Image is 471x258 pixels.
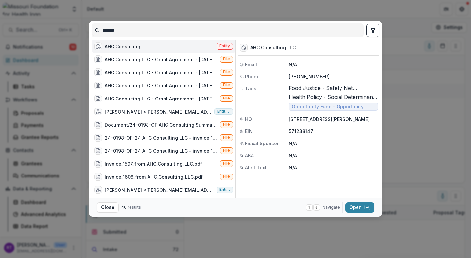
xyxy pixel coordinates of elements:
p: N/A [289,152,378,159]
span: Health Policy - Social Determinants of Health [289,94,378,100]
span: Phone [245,73,260,80]
span: Entity user [219,187,230,192]
span: Alert Text [245,164,267,171]
button: Open [345,202,374,213]
div: [PERSON_NAME] <[PERSON_NAME][EMAIL_ADDRESS][PERSON_NAME][DOMAIN_NAME]> [105,187,214,193]
p: [PHONE_NUMBER] [289,73,378,80]
p: 571238147 [289,128,378,135]
p: N/A [289,61,378,68]
span: Email [245,61,257,68]
span: 46 [121,205,127,210]
div: AHC Consulting LLC - Grant Agreement - [DATE].pdf [105,69,218,76]
span: File [223,57,230,61]
p: [STREET_ADDRESS][PERSON_NAME] [289,116,378,123]
p: N/A [289,140,378,147]
div: [PERSON_NAME] <[PERSON_NAME][EMAIL_ADDRESS][DOMAIN_NAME]> [105,108,212,115]
span: Food Justice - Safety Net Subsystem [289,85,378,91]
div: 24-0198-OF-24 AHC Consulting LLC - invoice 1584 7500.00.pdf [105,147,218,154]
span: File [223,174,230,179]
div: Invoice_1606_from_AHC_Consulting_LLC.pdf [105,174,203,180]
div: AHC Consulting LLC - Grant Agreement - [DATE].pdf [105,56,218,63]
div: Document/24-0198-OF AHC Consulting Summary Form.docx [105,121,218,128]
button: toggle filters [366,24,379,37]
span: AKA [245,152,254,159]
div: 24-0198-OF-24 AHC Consulting LLC - invoice 1574 7500.00.pdf [105,134,218,141]
div: Invoice_1597_from_AHC_Consulting_LLC.pdf [105,160,202,167]
span: File [223,148,230,153]
div: AHC Consulting LLC [250,45,296,51]
span: File [223,96,230,100]
button: Close [97,202,119,213]
span: File [223,135,230,140]
span: results [128,205,141,210]
span: EIN [245,128,253,135]
span: Tags [245,85,256,92]
span: HQ [245,116,252,123]
div: AHC Consulting LLC - Grant Agreement - [DATE].pdf [105,95,218,102]
span: File [223,83,230,87]
span: Entity [219,44,230,48]
span: Entity user [217,109,230,114]
span: Navigate [323,205,340,210]
span: File [223,161,230,166]
div: AHC Consulting LLC - Grant Agreement - [DATE].pdf [105,82,218,89]
span: Fiscal Sponsor [245,140,279,147]
span: File [223,70,230,74]
span: File [223,122,230,127]
span: Opportunity Fund - Opportunity Fund - Grants/Contracts [292,104,375,110]
div: AHC Consulting [105,43,140,50]
p: N/A [289,164,378,171]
